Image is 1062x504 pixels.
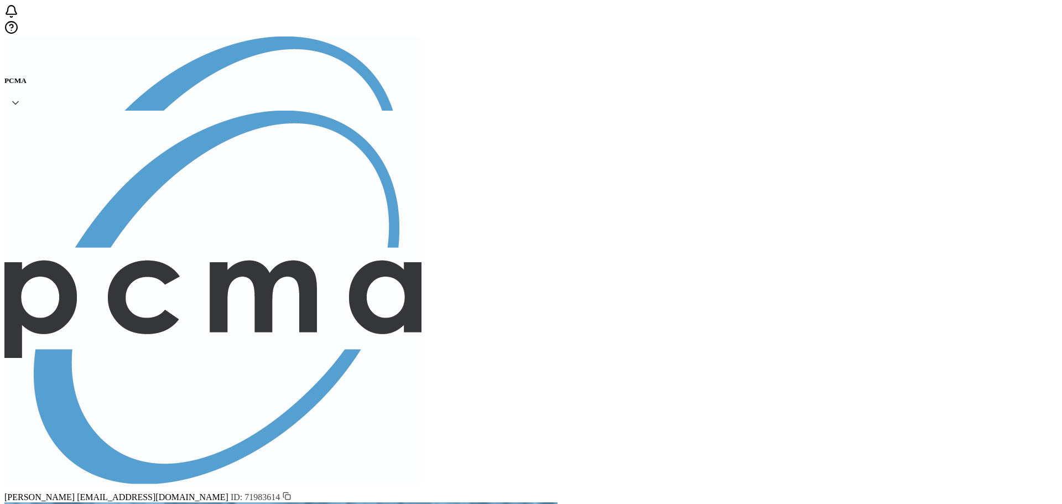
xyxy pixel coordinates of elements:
span: [EMAIL_ADDRESS][DOMAIN_NAME] [77,492,228,502]
iframe: Chat Widget [1007,451,1062,504]
span: [PERSON_NAME] [4,492,75,502]
span: ID: 71983614 [231,492,291,502]
img: 5c892e8a-a8c9-4ab0-b501-e22bba25706e.jpg [4,37,421,410]
img: 5c892e8a-a8c9-4ab0-b501-e22bba25706e.jpg [4,111,421,484]
h5: PCMA [4,76,1058,85]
